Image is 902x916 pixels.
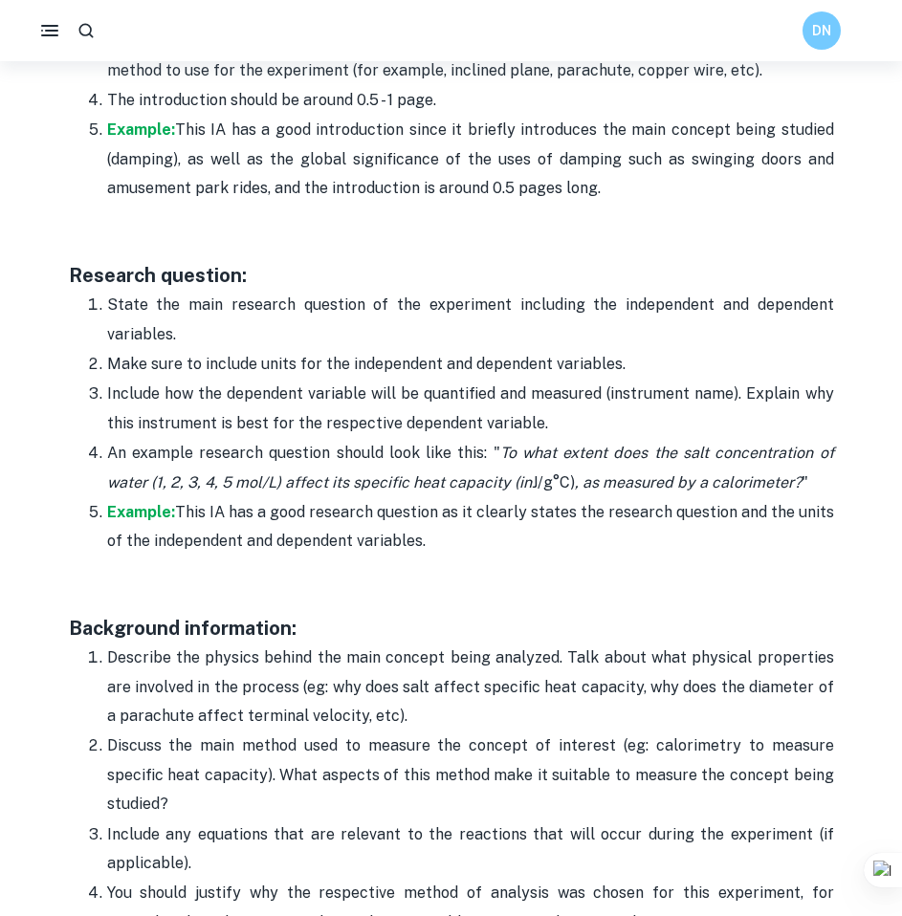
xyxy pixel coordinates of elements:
[107,116,834,203] p: This IA has a good introduction since it briefly introduces the main concept being studied (dampi...
[575,473,802,491] i: , as measured by a calorimeter?
[107,291,834,349] p: State the main research question of the experiment including the independent and dependent variab...
[69,261,834,290] h3: Research question:
[107,643,834,731] p: Describe the physics behind the main concept being analyzed. Talk about what physical properties ...
[107,444,834,491] i: To what extent does the salt concentration of water (1, 2, 3, 4, 5 mol/L) affect its specific hea...
[107,825,834,872] span: Include any equations that are relevant to the reactions that will occur during the experiment (i...
[107,736,834,813] span: Discuss the main method used to measure the concept of interest (eg: calorimetry to measure speci...
[803,11,841,50] button: DN
[107,380,834,438] p: Include how the dependent variable will be quantified and measured (instrument name). Explain why...
[69,614,834,643] h3: Background information:
[811,20,833,41] h6: DN
[107,439,834,497] p: An example research question should look like this: " J/g°C) "
[107,503,175,521] a: Example:
[107,86,834,115] p: The introduction should be around 0.5 - 1 page.
[107,120,175,139] a: Example:
[107,350,834,379] p: Make sure to include units for the independent and dependent variables.
[107,498,834,556] p: This IA has a good research question as it clearly states the research question and the units of ...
